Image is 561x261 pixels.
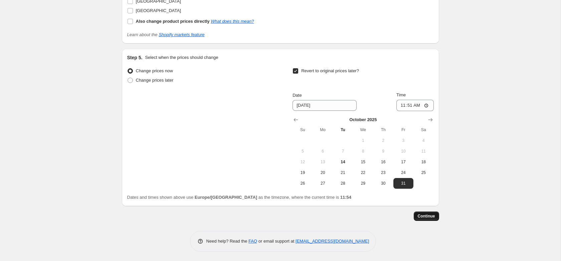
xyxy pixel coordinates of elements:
[413,167,433,178] button: Saturday October 25 2025
[393,167,413,178] button: Friday October 24 2025
[206,239,249,244] span: Need help? Read the
[396,92,406,97] span: Time
[333,167,353,178] button: Tuesday October 21 2025
[356,170,370,175] span: 22
[313,124,333,135] th: Monday
[293,178,313,189] button: Sunday October 26 2025
[356,159,370,165] span: 15
[316,181,330,186] span: 27
[353,146,373,157] button: Wednesday October 8 2025
[356,127,370,133] span: We
[393,124,413,135] th: Friday
[336,149,350,154] span: 7
[353,124,373,135] th: Wednesday
[195,195,257,200] b: Europe/[GEOGRAPHIC_DATA]
[316,127,330,133] span: Mo
[393,146,413,157] button: Friday October 10 2025
[145,54,218,61] p: Select when the prices should change
[353,178,373,189] button: Wednesday October 29 2025
[295,149,310,154] span: 5
[356,138,370,143] span: 1
[418,213,435,219] span: Continue
[376,149,390,154] span: 9
[393,178,413,189] button: Friday October 31 2025
[136,78,174,83] span: Change prices later
[127,32,205,37] i: Learn about the
[336,181,350,186] span: 28
[136,19,210,24] b: Also change product prices directly
[393,135,413,146] button: Friday October 3 2025
[293,93,302,98] span: Date
[316,159,330,165] span: 13
[373,135,393,146] button: Thursday October 2 2025
[211,19,254,24] a: What does this mean?
[336,170,350,175] span: 21
[393,157,413,167] button: Friday October 17 2025
[416,159,431,165] span: 18
[295,159,310,165] span: 12
[257,239,296,244] span: or email support at
[416,127,431,133] span: Sa
[373,178,393,189] button: Thursday October 30 2025
[426,115,435,124] button: Show next month, November 2025
[416,149,431,154] span: 11
[340,195,351,200] b: 11:54
[293,146,313,157] button: Sunday October 5 2025
[333,124,353,135] th: Tuesday
[313,167,333,178] button: Monday October 20 2025
[296,239,369,244] a: [EMAIL_ADDRESS][DOMAIN_NAME]
[376,170,390,175] span: 23
[159,32,204,37] a: Shopify markets feature
[373,124,393,135] th: Thursday
[396,159,411,165] span: 17
[396,138,411,143] span: 3
[353,157,373,167] button: Wednesday October 15 2025
[414,211,439,221] button: Continue
[333,178,353,189] button: Tuesday October 28 2025
[313,178,333,189] button: Monday October 27 2025
[333,157,353,167] button: Today Tuesday October 14 2025
[376,138,390,143] span: 2
[295,170,310,175] span: 19
[373,167,393,178] button: Thursday October 23 2025
[313,146,333,157] button: Monday October 6 2025
[336,159,350,165] span: 14
[313,157,333,167] button: Monday October 13 2025
[396,100,434,111] input: 12:00
[396,181,411,186] span: 31
[316,149,330,154] span: 6
[248,239,257,244] a: FAQ
[356,149,370,154] span: 8
[136,68,173,73] span: Change prices now
[376,159,390,165] span: 16
[413,135,433,146] button: Saturday October 4 2025
[353,135,373,146] button: Wednesday October 1 2025
[376,181,390,186] span: 30
[293,167,313,178] button: Sunday October 19 2025
[416,170,431,175] span: 25
[127,195,352,200] span: Dates and times shown above use as the timezone, where the current time is
[316,170,330,175] span: 20
[293,124,313,135] th: Sunday
[373,157,393,167] button: Thursday October 16 2025
[396,149,411,154] span: 10
[333,146,353,157] button: Tuesday October 7 2025
[396,127,411,133] span: Fr
[353,167,373,178] button: Wednesday October 22 2025
[413,124,433,135] th: Saturday
[416,138,431,143] span: 4
[413,157,433,167] button: Saturday October 18 2025
[376,127,390,133] span: Th
[336,127,350,133] span: Tu
[301,68,359,73] span: Revert to original prices later?
[295,127,310,133] span: Su
[136,8,181,13] span: [GEOGRAPHIC_DATA]
[293,157,313,167] button: Sunday October 12 2025
[291,115,301,124] button: Show previous month, September 2025
[373,146,393,157] button: Thursday October 9 2025
[356,181,370,186] span: 29
[293,100,357,111] input: 10/14/2025
[396,170,411,175] span: 24
[295,181,310,186] span: 26
[413,146,433,157] button: Saturday October 11 2025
